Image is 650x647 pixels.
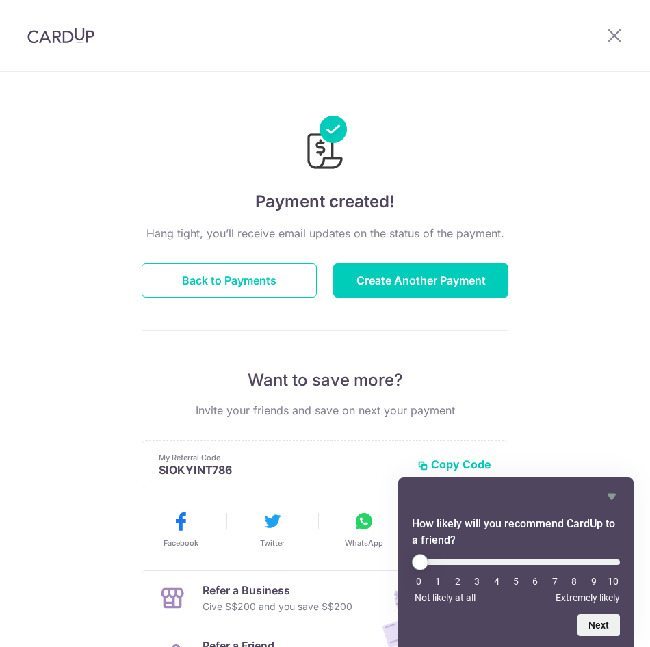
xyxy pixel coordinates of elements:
button: Facebook [140,510,221,549]
li: 4 [490,576,504,587]
p: SIOKYINT786 [159,463,406,477]
li: 0 [412,576,426,587]
p: Want to save more? [142,369,508,391]
li: 1 [431,576,445,587]
li: 3 [470,576,484,587]
p: Refer a Business [203,582,352,598]
button: WhatsApp [324,510,404,549]
span: WhatsApp [345,538,383,549]
button: Hide survey [603,488,620,505]
li: 10 [606,576,620,587]
p: Invite your friends and save on next your payment [142,402,508,419]
li: 5 [509,576,523,587]
button: Copy Code [417,458,491,471]
li: 7 [548,576,562,587]
p: Give S$200 and you save S$200 [203,598,352,615]
li: 6 [528,576,542,587]
span: Twitter [260,538,285,549]
div: How likely will you recommend CardUp to a friend? Select an option from 0 to 10, with 0 being Not... [412,488,620,636]
span: Not likely at all [415,592,476,603]
h4: Payment created! [142,189,508,214]
li: 9 [587,576,601,587]
button: Create Another Payment [333,263,508,298]
button: Back to Payments [142,263,317,298]
h2: How likely will you recommend CardUp to a friend? Select an option from 0 to 10, with 0 being Not... [412,516,620,549]
img: CardUp [27,27,94,44]
span: Extremely likely [556,592,620,603]
img: Payments [303,116,347,173]
p: Hang tight, you’ll receive email updates on the status of the payment. [142,225,508,241]
li: 8 [567,576,581,587]
button: Twitter [232,510,313,549]
div: How likely will you recommend CardUp to a friend? Select an option from 0 to 10, with 0 being Not... [412,554,620,603]
span: Facebook [164,538,198,549]
li: 2 [451,576,465,587]
button: Next question [577,614,620,636]
p: My Referral Code [159,452,406,463]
